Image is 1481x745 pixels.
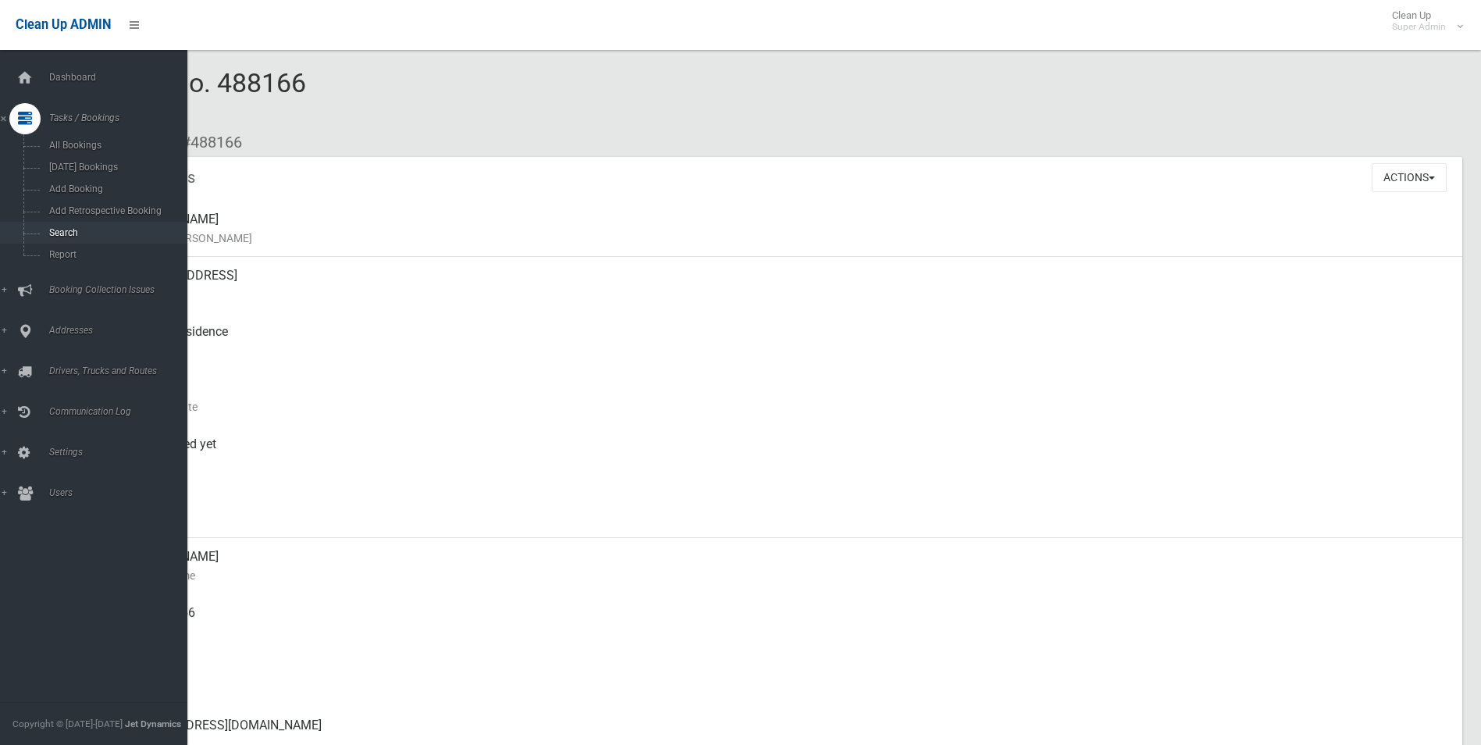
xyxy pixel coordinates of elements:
[45,365,199,376] span: Drivers, Trucks and Routes
[1372,163,1447,192] button: Actions
[125,397,1450,416] small: Collection Date
[125,257,1450,313] div: [STREET_ADDRESS]
[1392,21,1446,33] small: Super Admin
[45,140,186,151] span: All Bookings
[125,566,1450,585] small: Contact Name
[170,128,242,157] li: #488166
[69,67,306,128] span: Booking No. 488166
[45,447,199,458] span: Settings
[125,341,1450,360] small: Pickup Point
[125,679,1450,697] small: Landline
[125,313,1450,369] div: Front of Residence
[125,201,1450,257] div: [PERSON_NAME]
[125,651,1450,707] div: None given
[125,718,181,729] strong: Jet Dynamics
[125,369,1450,426] div: [DATE]
[45,205,186,216] span: Add Retrospective Booking
[45,325,199,336] span: Addresses
[45,162,186,173] span: [DATE] Bookings
[45,184,186,194] span: Add Booking
[125,285,1450,304] small: Address
[125,454,1450,472] small: Collected At
[45,284,199,295] span: Booking Collection Issues
[45,227,186,238] span: Search
[125,594,1450,651] div: 0437539456
[1384,9,1461,33] span: Clean Up
[45,249,186,260] span: Report
[125,510,1450,529] small: Zone
[125,229,1450,248] small: Name of [PERSON_NAME]
[125,622,1450,641] small: Mobile
[45,72,199,83] span: Dashboard
[125,426,1450,482] div: Not collected yet
[45,406,199,417] span: Communication Log
[125,482,1450,538] div: [DATE]
[125,538,1450,594] div: [PERSON_NAME]
[12,718,123,729] span: Copyright © [DATE]-[DATE]
[16,17,111,32] span: Clean Up ADMIN
[45,487,199,498] span: Users
[45,112,199,123] span: Tasks / Bookings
